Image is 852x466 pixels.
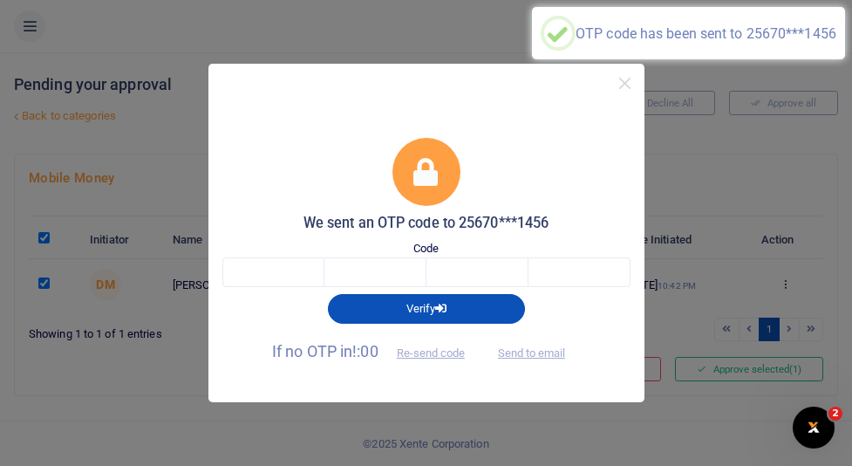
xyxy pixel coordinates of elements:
[828,407,842,421] span: 2
[612,71,637,96] button: Close
[576,25,836,42] div: OTP code has been sent to 25670***1456
[272,342,480,360] span: If no OTP in
[413,240,439,257] label: Code
[328,294,525,324] button: Verify
[222,215,630,232] h5: We sent an OTP code to 25670***1456
[352,342,378,360] span: !:00
[793,407,835,449] iframe: Intercom live chat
